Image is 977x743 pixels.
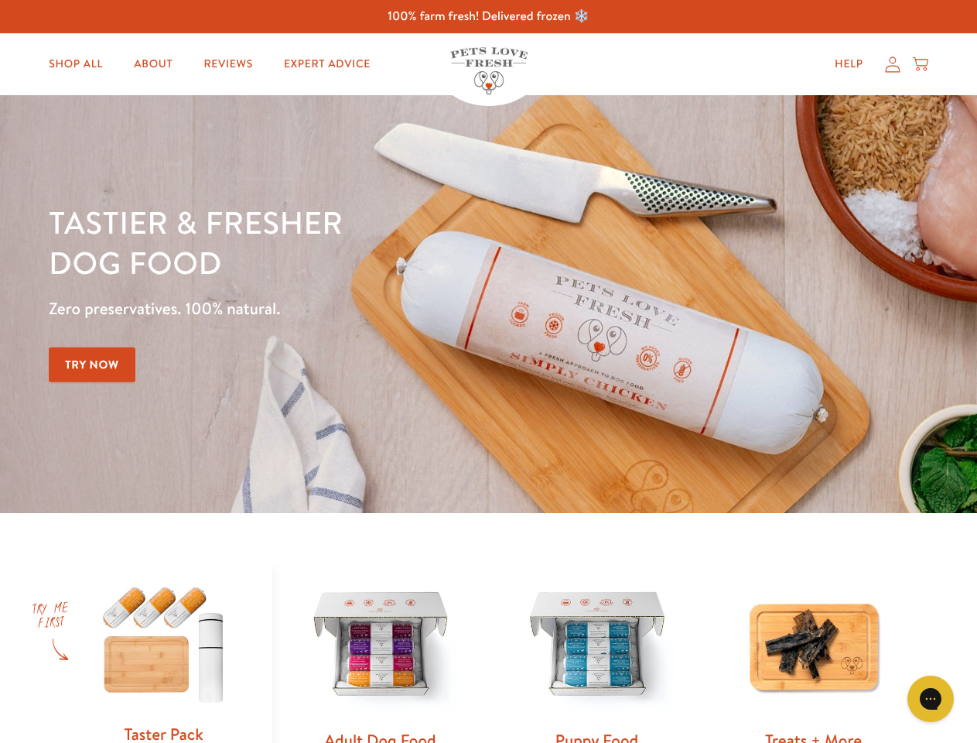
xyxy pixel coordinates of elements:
[822,49,876,80] a: Help
[191,49,265,80] a: Reviews
[121,49,185,80] a: About
[49,295,635,323] p: Zero preservatives. 100% natural.
[272,49,383,80] a: Expert Advice
[36,49,115,80] a: Shop All
[450,47,528,94] img: Pets Love Fresh
[900,670,962,728] iframe: Gorgias live chat messenger
[49,348,135,382] a: Try Now
[49,202,635,282] h1: Tastier & fresher dog food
